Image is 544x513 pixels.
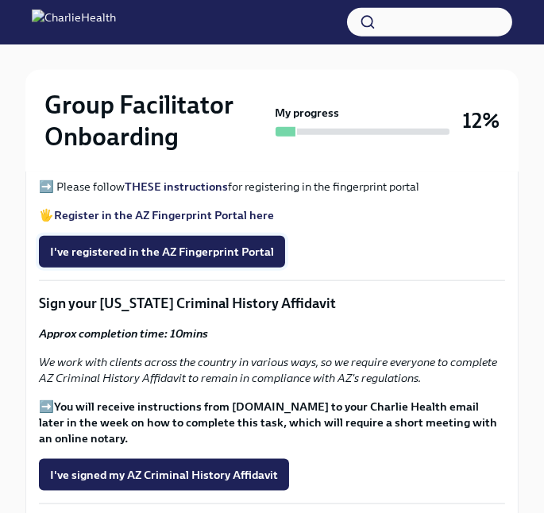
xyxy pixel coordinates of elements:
p: 🖐️ [39,207,505,223]
strong: Approx completion time: 10mins [39,326,208,341]
p: ➡️ [39,399,505,446]
button: I've registered in the AZ Fingerprint Portal [39,236,285,268]
h2: Group Facilitator Onboarding [44,89,269,152]
button: I've signed my AZ Criminal History Affidavit [39,459,289,491]
span: I've signed my AZ Criminal History Affidavit [50,467,278,483]
strong: My progress [276,105,340,121]
a: Register in the AZ Fingerprint Portal here [54,208,274,222]
a: THESE instructions [125,179,228,194]
p: ➡️ Please follow for registering in the fingerprint portal [39,179,505,195]
p: Sign your [US_STATE] Criminal History Affidavit [39,294,505,313]
h3: 12% [462,106,500,135]
img: CharlieHealth [32,10,116,35]
strong: You will receive instructions from [DOMAIN_NAME] to your Charlie Health email later in the week o... [39,399,497,445]
span: I've registered in the AZ Fingerprint Portal [50,244,274,260]
em: We work with clients across the country in various ways, so we require everyone to complete AZ Cr... [39,355,497,385]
